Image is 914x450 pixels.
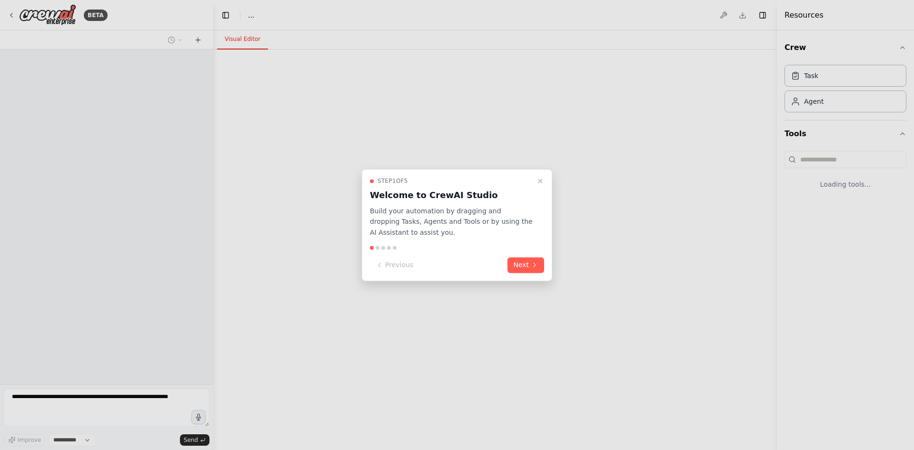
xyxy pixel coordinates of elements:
span: Step 1 of 5 [378,177,408,185]
h3: Welcome to CrewAI Studio [370,189,533,202]
button: Hide left sidebar [219,9,232,22]
button: Next [507,257,544,273]
p: Build your automation by dragging and dropping Tasks, Agents and Tools or by using the AI Assista... [370,206,533,238]
button: Close walkthrough [535,175,546,187]
button: Previous [370,257,419,273]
